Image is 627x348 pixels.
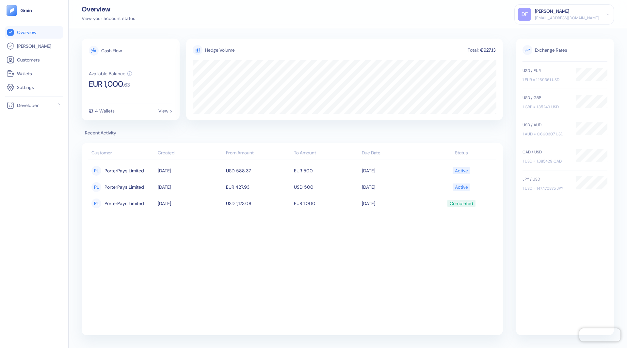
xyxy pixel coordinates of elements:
[20,8,32,13] img: logo
[522,149,570,155] div: CAD / USD
[156,163,224,179] td: [DATE]
[455,182,468,193] div: Active
[522,104,570,110] div: 1 GBP = 1.35249 USD
[522,45,607,55] span: Exchange Rates
[89,71,132,76] button: Available Balance
[17,57,40,63] span: Customers
[360,147,428,160] th: Due Date
[101,48,122,53] div: Cash Flow
[430,149,493,156] div: Status
[91,166,101,176] div: PL
[522,131,570,137] div: 1 AUD = 0.660307 USD
[82,6,135,12] div: Overview
[104,165,144,176] span: PorterPays Limited
[224,147,292,160] th: From Amount
[535,15,599,21] div: [EMAIL_ADDRESS][DOMAIN_NAME]
[467,48,479,52] div: Total:
[7,56,62,64] a: Customers
[17,102,39,109] span: Developer
[479,48,496,52] div: €927.13
[7,28,62,36] a: Overview
[17,84,34,91] span: Settings
[82,130,503,136] span: Recent Activity
[17,43,51,49] span: [PERSON_NAME]
[7,70,62,78] a: Wallets
[522,158,570,164] div: 1 USD = 1.385429 CAD
[455,165,468,176] div: Active
[518,8,531,21] div: DF
[292,147,360,160] th: To Amount
[7,5,17,16] img: logo-tablet-V2.svg
[91,199,101,208] div: PL
[17,70,32,77] span: Wallets
[156,179,224,195] td: [DATE]
[123,82,130,88] span: . 63
[89,80,123,88] span: EUR 1,000
[535,8,569,15] div: [PERSON_NAME]
[522,122,570,128] div: USD / AUD
[360,163,428,179] td: [DATE]
[158,109,172,113] div: View >
[224,179,292,195] td: EUR 427.93
[156,195,224,212] td: [DATE]
[579,328,620,341] iframe: Chatra live chat
[522,95,570,101] div: USD / GBP
[17,29,36,36] span: Overview
[522,176,570,182] div: JPY / USD
[292,195,360,212] td: EUR 1,000
[522,68,570,74] div: USD / EUR
[450,198,473,209] div: Completed
[156,147,224,160] th: Created
[7,42,62,50] a: [PERSON_NAME]
[104,182,144,193] span: PorterPays Limited
[89,71,125,76] div: Available Balance
[522,185,570,191] div: 1 USD = 147.470875 JPY
[88,147,156,160] th: Customer
[292,163,360,179] td: EUR 500
[224,195,292,212] td: USD 1,173.08
[292,179,360,195] td: USD 500
[104,198,144,209] span: PorterPays Limited
[224,163,292,179] td: USD 588.37
[205,47,235,54] div: Hedge Volume
[522,77,570,83] div: 1 EUR = 1.169361 USD
[91,182,101,192] div: PL
[7,83,62,91] a: Settings
[360,179,428,195] td: [DATE]
[82,15,135,22] div: View your account status
[95,109,115,113] div: 4 Wallets
[360,195,428,212] td: [DATE]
